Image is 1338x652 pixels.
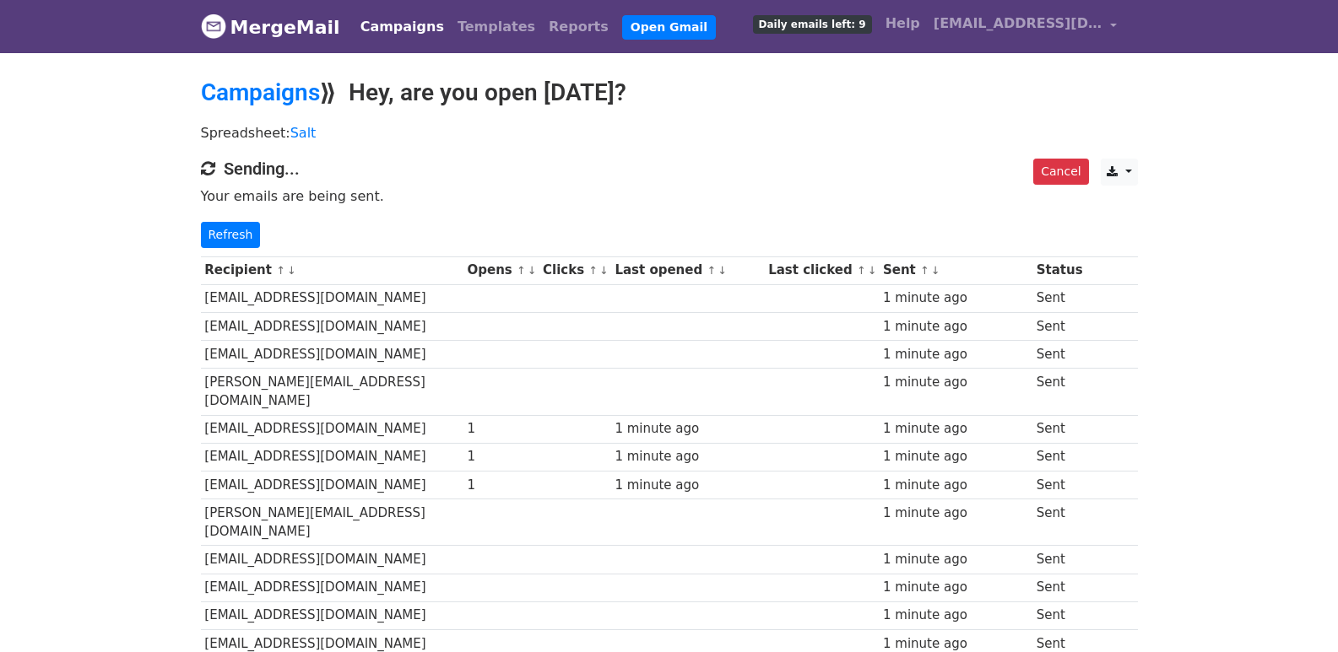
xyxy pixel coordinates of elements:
a: Refresh [201,222,261,248]
a: Reports [542,10,615,44]
td: [PERSON_NAME][EMAIL_ADDRESS][DOMAIN_NAME] [201,498,463,546]
div: 1 [467,476,534,495]
img: MergeMail logo [201,13,226,39]
div: 1 minute ago [883,373,1028,392]
td: Sent [1032,471,1086,498]
th: Recipient [201,256,463,284]
a: Cancel [1033,159,1088,185]
td: Sent [1032,443,1086,471]
div: 1 minute ago [615,447,760,466]
th: Status [1032,256,1086,284]
div: 1 minute ago [883,419,1028,439]
th: Sent [879,256,1032,284]
td: [EMAIL_ADDRESS][DOMAIN_NAME] [201,574,463,601]
a: Help [879,7,927,40]
td: Sent [1032,368,1086,415]
td: [EMAIL_ADDRESS][DOMAIN_NAME] [201,284,463,312]
a: Campaigns [201,78,320,106]
td: [EMAIL_ADDRESS][DOMAIN_NAME] [201,415,463,443]
a: ↑ [588,264,598,277]
td: [PERSON_NAME][EMAIL_ADDRESS][DOMAIN_NAME] [201,368,463,415]
td: [EMAIL_ADDRESS][DOMAIN_NAME] [201,601,463,629]
td: [EMAIL_ADDRESS][DOMAIN_NAME] [201,443,463,471]
span: Daily emails left: 9 [753,15,872,34]
td: Sent [1032,312,1086,340]
div: 1 minute ago [883,578,1028,597]
div: 1 minute ago [883,550,1028,569]
div: 1 minute ago [615,419,760,439]
th: Clicks [539,256,610,284]
a: [EMAIL_ADDRESS][DOMAIN_NAME] [927,7,1124,46]
a: Daily emails left: 9 [746,7,879,40]
div: 1 minute ago [883,447,1028,466]
a: ↓ [599,264,609,277]
span: [EMAIL_ADDRESS][DOMAIN_NAME] [934,13,1102,34]
div: 1 [467,419,534,439]
th: Last clicked [764,256,879,284]
h4: Sending... [201,159,1138,179]
a: ↑ [517,264,526,277]
a: ↑ [707,264,716,277]
td: Sent [1032,415,1086,443]
div: 1 minute ago [883,504,1028,523]
td: [EMAIL_ADDRESS][DOMAIN_NAME] [201,340,463,368]
a: Templates [451,10,542,44]
td: Sent [1032,546,1086,574]
td: [EMAIL_ADDRESS][DOMAIN_NAME] [201,471,463,498]
div: 1 minute ago [883,606,1028,625]
a: ↓ [528,264,537,277]
a: ↓ [287,264,296,277]
td: [EMAIL_ADDRESS][DOMAIN_NAME] [201,546,463,574]
a: ↑ [276,264,285,277]
td: Sent [1032,601,1086,629]
a: ↓ [718,264,727,277]
td: [EMAIL_ADDRESS][DOMAIN_NAME] [201,312,463,340]
p: Spreadsheet: [201,124,1138,142]
a: Campaigns [354,10,451,44]
div: 1 minute ago [883,345,1028,364]
div: 1 minute ago [883,317,1028,337]
a: Salt [290,125,317,141]
a: ↑ [857,264,866,277]
a: ↓ [931,264,940,277]
th: Last opened [611,256,765,284]
a: ↓ [868,264,877,277]
td: Sent [1032,340,1086,368]
a: MergeMail [201,9,340,45]
div: 1 minute ago [883,288,1028,308]
a: ↑ [920,264,929,277]
div: 1 minute ago [883,476,1028,495]
th: Opens [463,256,539,284]
td: Sent [1032,498,1086,546]
p: Your emails are being sent. [201,187,1138,205]
td: Sent [1032,574,1086,601]
td: Sent [1032,284,1086,312]
div: 1 [467,447,534,466]
h2: ⟫ Hey, are you open [DATE]? [201,78,1138,107]
a: Open Gmail [622,15,716,40]
div: 1 minute ago [615,476,760,495]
